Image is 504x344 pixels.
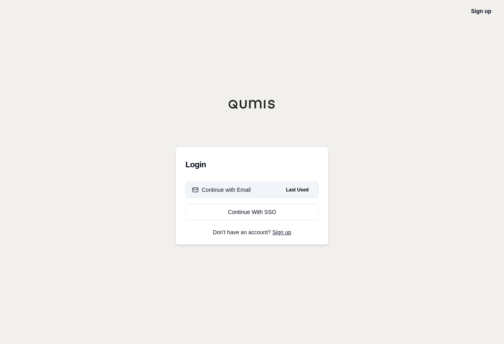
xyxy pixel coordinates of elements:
a: Sign up [273,229,291,235]
a: Continue With SSO [185,204,319,220]
p: Don't have an account? [185,229,319,235]
div: Continue with Email [192,186,251,194]
img: Qumis [228,99,276,109]
h3: Login [185,157,319,172]
span: Last Used [283,185,312,195]
button: Continue with EmailLast Used [185,182,319,198]
a: Sign up [471,8,491,14]
div: Continue With SSO [192,208,312,216]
